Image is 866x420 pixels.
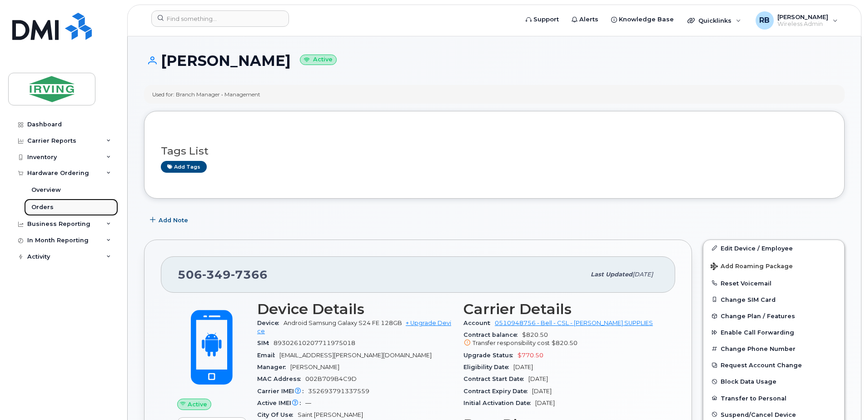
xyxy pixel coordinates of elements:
span: Contract Start Date [463,375,528,382]
span: Transfer responsibility cost [473,340,550,346]
span: [DATE] [528,375,548,382]
button: Reset Voicemail [703,275,844,291]
span: $820.50 [552,340,577,346]
div: Used for: Branch Manager • Management [152,90,260,98]
span: [DATE] [532,388,552,395]
span: SIM [257,340,274,346]
span: [EMAIL_ADDRESS][PERSON_NAME][DOMAIN_NAME] [279,352,432,359]
button: Change Phone Number [703,340,844,357]
h3: Device Details [257,301,453,317]
span: Active IMEI [257,400,305,406]
span: Change Plan / Features [721,313,795,320]
span: Contract balance [463,331,522,338]
button: Change SIM Card [703,291,844,308]
span: Account [463,320,495,326]
button: Request Account Change [703,357,844,373]
span: Add Roaming Package [711,263,793,271]
button: Change Plan / Features [703,308,844,324]
span: Eligibility Date [463,364,513,370]
button: Add Note [144,212,196,229]
span: Suspend/Cancel Device [721,411,796,418]
span: $770.50 [518,352,543,359]
span: [DATE] [632,271,653,278]
button: Enable Call Forwarding [703,324,844,340]
span: Initial Activation Date [463,400,535,406]
span: 7366 [231,268,268,281]
span: Upgrade Status [463,352,518,359]
span: Active [188,400,207,409]
span: Android Samsung Galaxy S24 FE 128GB [284,320,402,326]
span: Manager [257,364,290,370]
span: — [305,400,311,406]
span: Enable Call Forwarding [721,329,794,336]
button: Add Roaming Package [703,256,844,275]
span: $820.50 [463,331,659,348]
span: Carrier IMEI [257,388,308,395]
small: Active [300,55,337,65]
h3: Tags List [161,145,828,157]
span: 89302610207711975018 [274,340,355,346]
span: 002B709B4C9D [305,375,357,382]
span: Add Note [159,216,188,225]
button: Transfer to Personal [703,390,844,406]
span: 349 [202,268,231,281]
span: MAC Address [257,375,305,382]
span: 506 [178,268,268,281]
span: City Of Use [257,411,298,418]
span: [DATE] [513,364,533,370]
span: [DATE] [535,400,555,406]
span: Device [257,320,284,326]
h3: Carrier Details [463,301,659,317]
span: Contract Expiry Date [463,388,532,395]
span: 352693791337559 [308,388,369,395]
a: Edit Device / Employee [703,240,844,256]
button: Block Data Usage [703,373,844,390]
span: Last updated [591,271,632,278]
span: Saint [PERSON_NAME] [298,411,363,418]
h1: [PERSON_NAME] [144,53,845,69]
a: 0510948756 - Bell - CSL - [PERSON_NAME] SUPPLIES [495,320,653,326]
a: Add tags [161,161,207,172]
span: Email [257,352,279,359]
span: [PERSON_NAME] [290,364,339,370]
